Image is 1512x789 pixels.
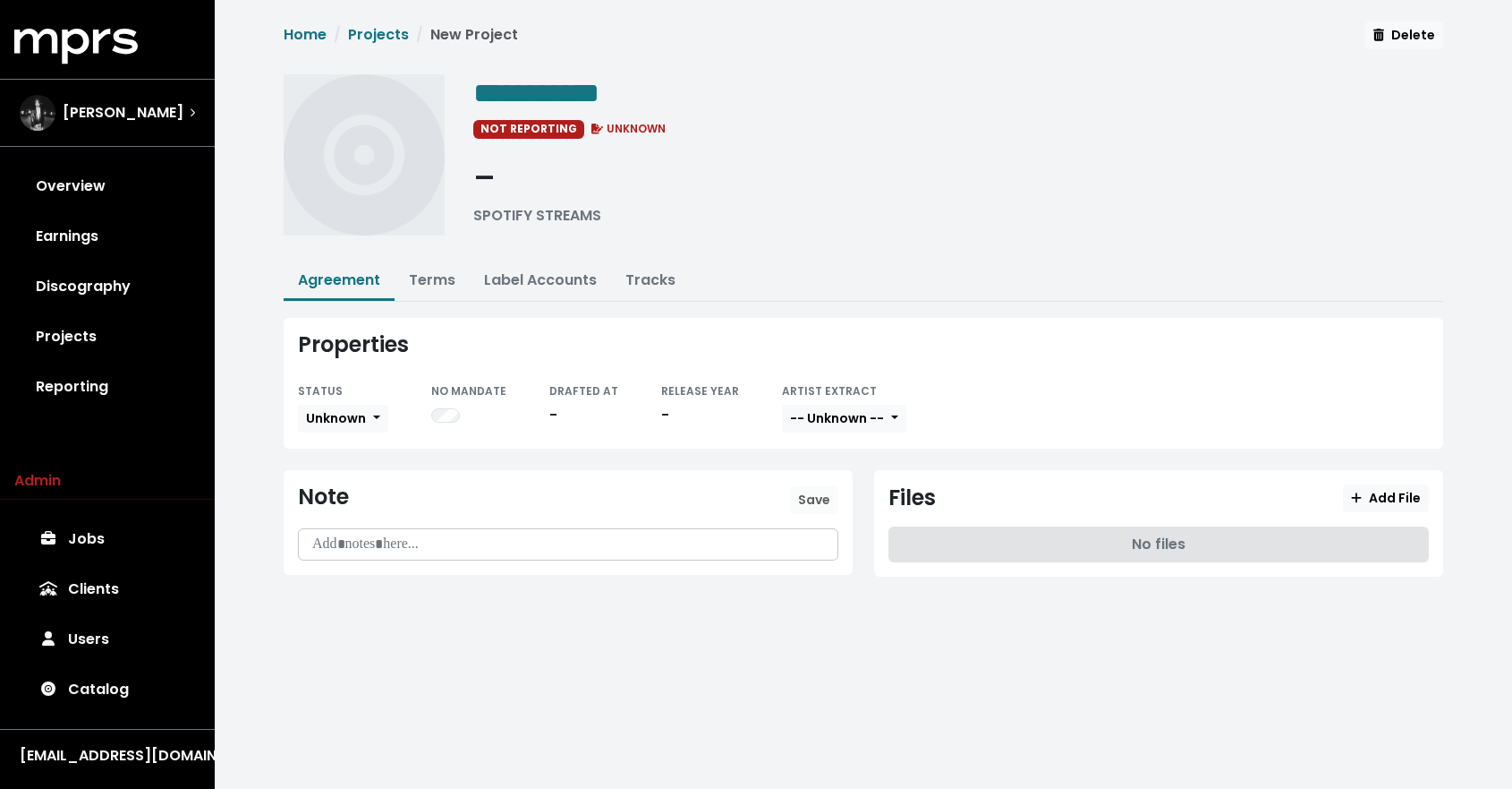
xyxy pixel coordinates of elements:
span: -- Unknown -- [790,409,884,427]
a: Discography [14,262,200,312]
div: - [473,153,601,205]
a: Agreement [298,270,380,290]
a: Home [284,24,327,45]
a: Catalog [14,665,200,715]
button: [EMAIL_ADDRESS][DOMAIN_NAME] [14,744,200,768]
span: Unknown [306,409,366,427]
div: No files [888,527,1429,562]
a: Tracks [625,270,675,290]
div: Properties [298,332,1429,358]
a: Reporting [14,362,200,412]
div: - [661,405,739,426]
div: - [549,405,618,426]
a: mprs logo [14,35,138,56]
span: Edit value [473,79,599,107]
img: The selected account / producer [20,95,55,131]
button: Delete [1365,21,1443,49]
div: SPOTIFY STREAMS [473,205,601,227]
span: NOT REPORTING [473,120,584,138]
div: Files [888,485,936,511]
small: RELEASE YEAR [661,383,739,399]
li: New Project [409,24,518,46]
a: Earnings [14,211,200,262]
a: Jobs [14,514,200,564]
a: Projects [348,24,409,45]
small: STATUS [298,383,343,399]
a: Label Accounts [484,270,597,290]
span: [PERSON_NAME] [63,102,183,124]
img: Album cover for this project [284,74,445,236]
span: Delete [1373,26,1435,44]
a: Users [14,614,200,665]
span: UNKNOWN [588,121,667,136]
small: ARTIST EXTRACT [782,383,877,399]
a: Clients [14,564,200,614]
button: Unknown [298,405,388,433]
button: Add File [1343,485,1429,512]
small: DRAFTED AT [549,383,618,399]
div: [EMAIL_ADDRESS][DOMAIN_NAME] [20,745,195,767]
button: -- Unknown -- [782,405,906,433]
a: Overview [14,161,200,211]
small: NO MANDATE [431,383,506,399]
nav: breadcrumb [284,24,518,60]
span: Add File [1351,489,1421,507]
a: Terms [409,270,455,290]
a: Projects [14,312,200,362]
div: Note [298,485,349,510]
